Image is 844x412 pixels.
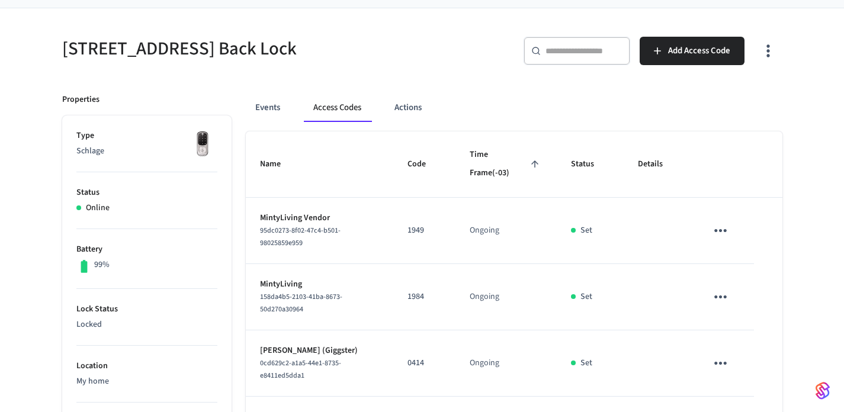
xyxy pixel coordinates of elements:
span: 0cd629c2-a1a5-44e1-8735-e8411ed5dda1 [260,358,341,381]
img: Yale Assure Touchscreen Wifi Smart Lock, Satin Nickel, Front [188,130,217,159]
p: Set [580,357,592,369]
p: Properties [62,94,100,106]
span: Add Access Code [668,43,730,59]
p: Schlage [76,145,217,157]
p: Status [76,186,217,199]
span: Name [260,155,296,173]
p: [PERSON_NAME] (Giggster) [260,345,379,357]
button: Actions [385,94,431,122]
p: Set [580,291,592,303]
p: Location [76,360,217,372]
p: 1949 [407,224,441,237]
span: 95dc0273-8f02-47c4-b501-98025859e959 [260,226,341,248]
p: 99% [94,259,110,271]
div: ant example [246,94,782,122]
td: Ongoing [455,264,557,330]
p: MintyLiving [260,278,379,291]
td: Ongoing [455,330,557,397]
img: SeamLogoGradient.69752ec5.svg [816,381,830,400]
span: Time Frame(-03) [470,146,543,183]
button: Add Access Code [640,37,744,65]
button: Access Codes [304,94,371,122]
p: Lock Status [76,303,217,316]
p: 0414 [407,357,441,369]
td: Ongoing [455,198,557,264]
p: My home [76,375,217,388]
span: Details [638,155,678,173]
button: Events [246,94,290,122]
p: Battery [76,243,217,256]
p: 1984 [407,291,441,303]
p: MintyLiving Vendor [260,212,379,224]
h5: [STREET_ADDRESS] Back Lock [62,37,415,61]
p: Type [76,130,217,142]
span: Status [571,155,609,173]
p: Set [580,224,592,237]
span: Code [407,155,441,173]
p: Online [86,202,110,214]
p: Locked [76,318,217,331]
span: 158da4b5-2103-41ba-8673-50d270a30964 [260,292,342,314]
